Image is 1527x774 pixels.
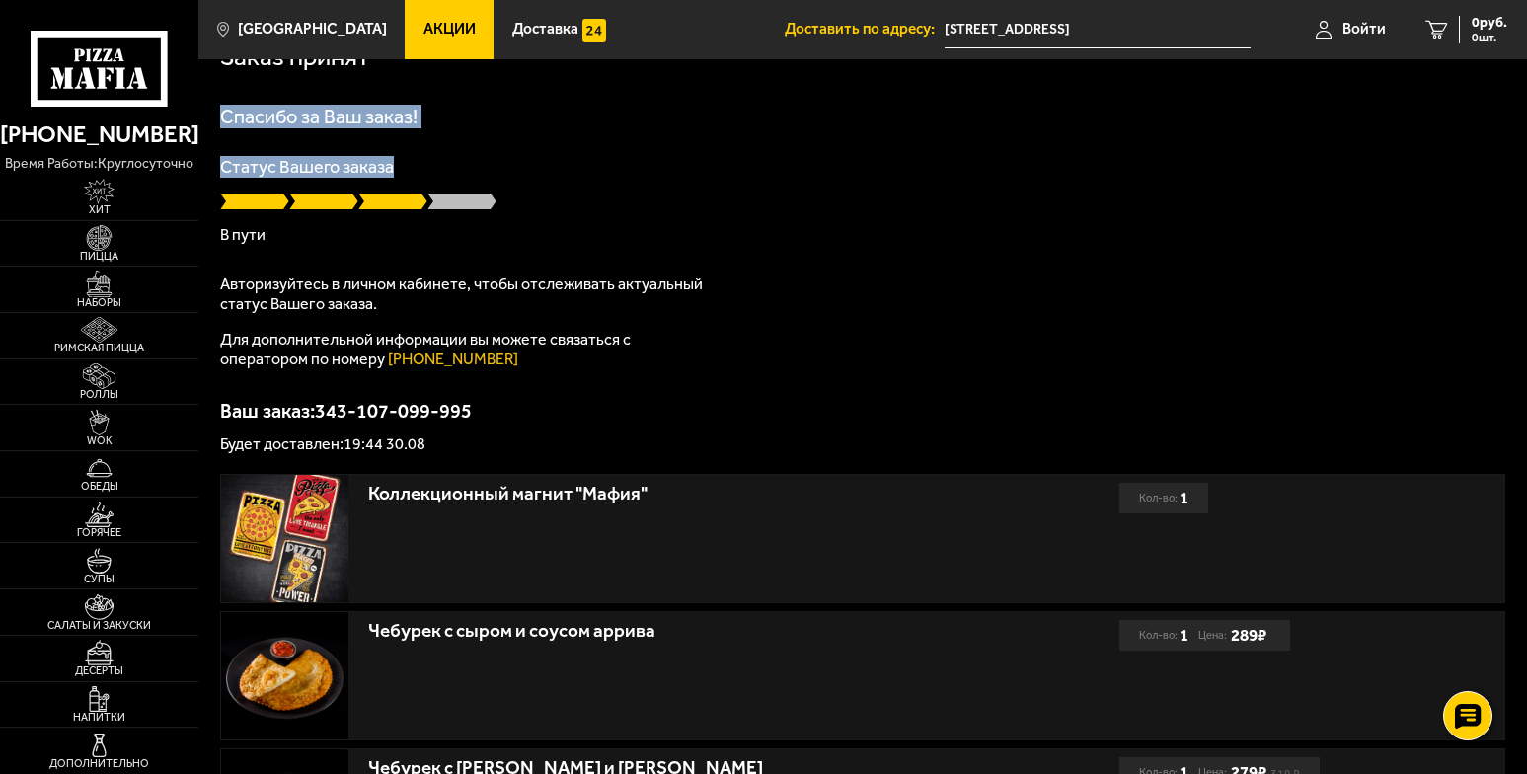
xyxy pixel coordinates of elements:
[368,483,970,505] div: Коллекционный магнит "Мафия"
[1139,620,1188,651] div: Кол-во:
[1342,22,1386,37] span: Войти
[220,107,1505,126] h1: Спасибо за Ваш заказ!
[512,22,578,37] span: Доставка
[220,227,1505,243] p: В пути
[945,12,1250,48] input: Ваш адрес доставки
[238,22,387,37] span: [GEOGRAPHIC_DATA]
[220,436,1505,452] p: Будет доставлен: 19:44 30.08
[423,22,476,37] span: Акции
[1198,620,1227,651] span: Цена:
[1231,625,1266,645] b: 289 ₽
[220,158,1505,176] p: Статус Вашего заказа
[220,274,714,314] p: Авторизуйтесь в личном кабинете, чтобы отслеживать актуальный статус Вашего заказа.
[1180,620,1188,651] b: 1
[1180,483,1188,513] b: 1
[220,401,1505,421] p: Ваш заказ: 343-107-099-995
[388,349,518,368] a: [PHONE_NUMBER]
[582,19,606,42] img: 15daf4d41897b9f0e9f617042186c801.svg
[1472,16,1507,30] span: 0 руб.
[220,44,369,70] h1: Заказ принят
[368,620,970,643] div: Чебурек с сыром и соусом аррива
[1139,483,1188,513] div: Кол-во:
[220,330,714,369] p: Для дополнительной информации вы можете связаться с оператором по номеру
[1472,32,1507,43] span: 0 шт.
[785,22,945,37] span: Доставить по адресу:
